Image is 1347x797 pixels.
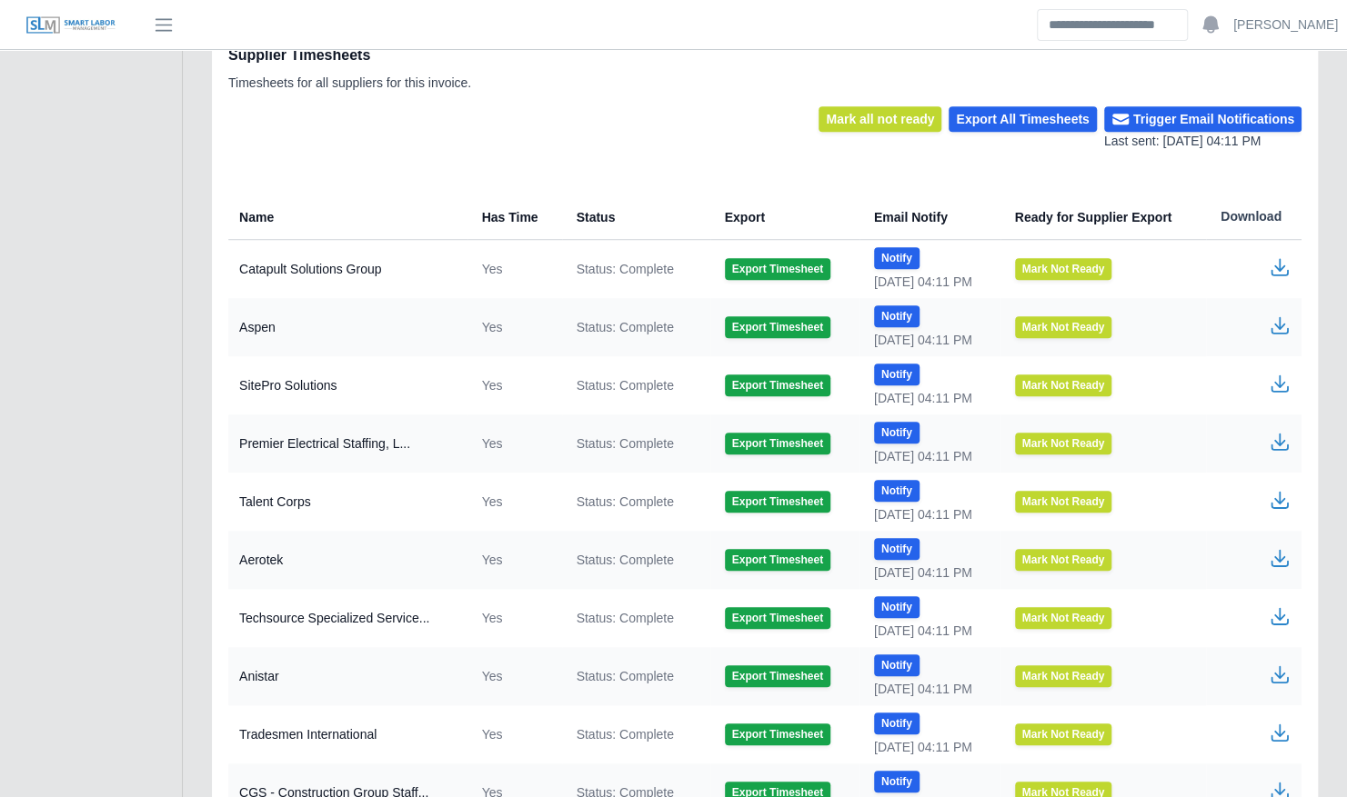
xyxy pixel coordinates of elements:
[467,531,562,589] td: Yes
[577,609,674,627] span: Status: Complete
[577,667,674,685] span: Status: Complete
[874,364,920,385] button: Notify
[228,45,471,66] h1: Supplier Timesheets
[467,589,562,647] td: Yes
[874,447,986,465] div: [DATE] 04:11 PM
[467,240,562,299] td: Yes
[1015,723,1112,745] button: Mark Not Ready
[577,493,674,511] span: Status: Complete
[949,106,1096,132] button: Export All Timesheets
[1015,258,1112,280] button: Mark Not Ready
[228,240,467,299] td: Catapult Solutions Group
[874,331,986,349] div: [DATE] 04:11 PM
[874,247,920,269] button: Notify
[228,414,467,473] td: Premier Electrical Staffing, L...
[228,705,467,763] td: Tradesmen International
[874,480,920,502] button: Notify
[1015,665,1112,687] button: Mark Not Ready
[874,422,920,443] button: Notify
[1233,15,1338,35] a: [PERSON_NAME]
[25,15,116,35] img: SLM Logo
[228,589,467,647] td: Techsource Specialized Service...
[1000,194,1206,240] th: Ready for Supplier Export
[874,680,986,698] div: [DATE] 04:11 PM
[874,389,986,407] div: [DATE] 04:11 PM
[710,194,859,240] th: Export
[577,434,674,453] span: Status: Complete
[228,473,467,531] td: Talent Corps
[819,106,941,132] button: Mark all not ready
[562,194,710,240] th: Status
[228,74,471,92] p: Timesheets for all suppliers for this invoice.
[467,356,562,414] td: Yes
[874,305,920,327] button: Notify
[725,316,830,338] button: Export Timesheet
[228,194,467,240] th: Name
[874,596,920,618] button: Notify
[228,356,467,414] td: SitePro Solutions
[874,273,986,291] div: [DATE] 04:11 PM
[577,318,674,336] span: Status: Complete
[1104,106,1302,132] button: Trigger Email Notifications
[228,531,467,589] td: Aerotek
[228,298,467,356] td: Aspen
[1015,433,1112,454] button: Mark Not Ready
[725,665,830,687] button: Export Timesheet
[725,549,830,571] button: Export Timesheet
[874,712,920,734] button: Notify
[467,705,562,763] td: Yes
[467,298,562,356] td: Yes
[874,538,920,560] button: Notify
[467,647,562,705] td: Yes
[725,723,830,745] button: Export Timesheet
[874,654,920,676] button: Notify
[228,647,467,705] td: Anistar
[1037,9,1188,41] input: Search
[577,260,674,278] span: Status: Complete
[1015,549,1112,571] button: Mark Not Ready
[874,563,986,582] div: [DATE] 04:11 PM
[725,374,830,396] button: Export Timesheet
[577,551,674,569] span: Status: Complete
[874,738,986,756] div: [DATE] 04:11 PM
[1015,607,1112,629] button: Mark Not Ready
[725,607,830,629] button: Export Timesheet
[725,433,830,454] button: Export Timesheet
[1206,194,1302,240] th: Download
[467,414,562,473] td: Yes
[725,491,830,513] button: Export Timesheet
[859,194,1000,240] th: Email Notify
[467,194,562,240] th: Has Time
[467,473,562,531] td: Yes
[577,376,674,394] span: Status: Complete
[577,725,674,743] span: Status: Complete
[874,622,986,640] div: [DATE] 04:11 PM
[1015,316,1112,338] button: Mark Not Ready
[874,771,920,792] button: Notify
[874,505,986,523] div: [DATE] 04:11 PM
[1015,374,1112,396] button: Mark Not Ready
[1015,491,1112,513] button: Mark Not Ready
[725,258,830,280] button: Export Timesheet
[1104,132,1302,151] div: Last sent: [DATE] 04:11 PM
